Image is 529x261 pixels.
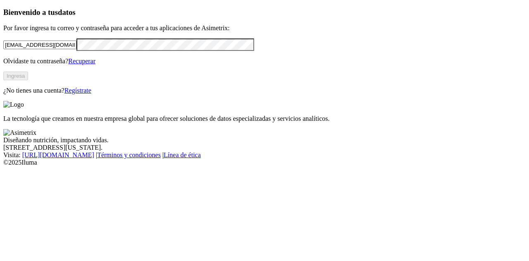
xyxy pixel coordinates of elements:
[3,24,526,32] p: Por favor ingresa tu correo y contraseña para acceder a tus aplicaciones de Asimetrix:
[3,72,28,80] button: Ingresa
[3,144,526,151] div: [STREET_ADDRESS][US_STATE].
[3,101,24,108] img: Logo
[3,136,526,144] div: Diseñando nutrición, impactando vidas.
[58,8,76,17] span: datos
[3,115,526,122] p: La tecnología que creamos en nuestra empresa global para ofrecer soluciones de datos especializad...
[3,41,76,49] input: Tu correo
[3,159,526,166] div: © 2025 Iluma
[3,151,526,159] div: Visita : | |
[97,151,161,158] a: Términos y condiciones
[3,8,526,17] h3: Bienvenido a tus
[3,87,526,94] p: ¿No tienes una cuenta?
[164,151,201,158] a: Línea de ética
[3,57,526,65] p: Olvidaste tu contraseña?
[64,87,91,94] a: Regístrate
[3,129,36,136] img: Asimetrix
[68,57,95,65] a: Recuperar
[22,151,94,158] a: [URL][DOMAIN_NAME]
